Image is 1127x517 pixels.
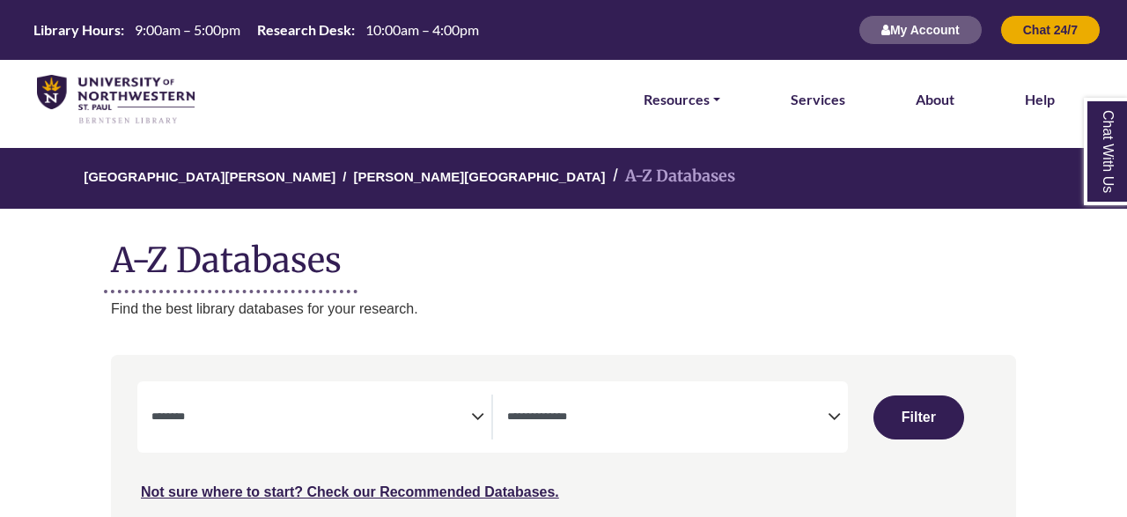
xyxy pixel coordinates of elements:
[365,21,479,38] span: 10:00am – 4:00pm
[111,298,1016,321] p: Find the best library databases for your research.
[26,20,125,39] th: Library Hours:
[250,20,356,39] th: Research Desk:
[873,395,964,439] button: Submit for Search Results
[135,21,240,38] span: 9:00am – 5:00pm
[916,88,954,111] a: About
[84,166,335,184] a: [GEOGRAPHIC_DATA][PERSON_NAME]
[644,88,720,111] a: Resources
[151,411,471,425] textarea: Filter
[141,484,559,499] a: Not sure where to start? Check our Recommended Databases.
[606,164,735,189] li: A-Z Databases
[26,20,486,37] table: Hours Today
[353,166,605,184] a: [PERSON_NAME][GEOGRAPHIC_DATA]
[37,75,195,125] img: library_home
[791,88,845,111] a: Services
[111,226,1016,280] h1: A-Z Databases
[1000,22,1101,37] a: Chat 24/7
[26,20,486,41] a: Hours Today
[1025,88,1055,111] a: Help
[858,15,983,45] button: My Account
[858,22,983,37] a: My Account
[507,411,827,425] textarea: Filter
[111,148,1016,209] nav: breadcrumb
[1000,15,1101,45] button: Chat 24/7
